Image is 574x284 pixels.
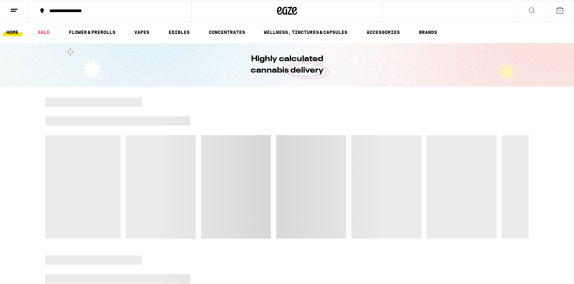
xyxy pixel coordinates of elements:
[205,28,248,36] a: CONCENTRATES
[416,28,440,36] button: BRANDS
[3,28,22,36] a: HOME
[65,28,119,36] a: FLOWER & PREROLLS
[232,53,342,76] h1: Highly calculated cannabis delivery
[34,28,53,36] a: SALE
[131,28,153,36] a: VAPES
[363,28,403,36] a: ACCESSORIES
[165,28,193,36] a: EDIBLES
[260,28,351,36] a: WELLNESS, TINCTURES & CAPSULES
